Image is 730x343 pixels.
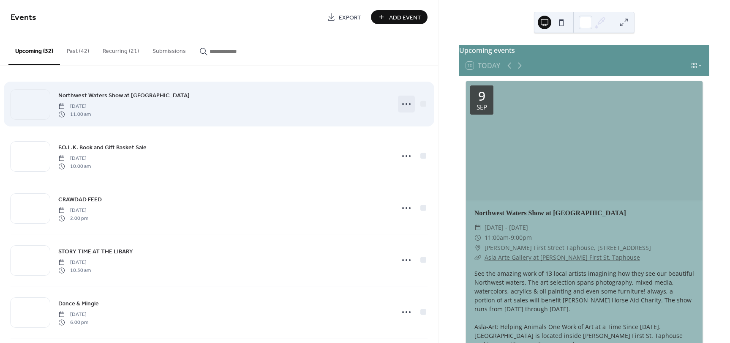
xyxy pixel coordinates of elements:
a: Northwest Waters Show at [GEOGRAPHIC_DATA] [474,209,626,217]
span: Dance & Mingle [58,299,99,308]
span: [DATE] [58,259,91,266]
button: Submissions [146,34,193,64]
span: [DATE] [58,155,91,162]
a: Asla Arte Gallery at [PERSON_NAME] First St. Taphouse [485,253,640,261]
span: [DATE] [58,103,91,110]
span: Add Event [389,13,421,22]
span: 11:00 am [58,110,91,118]
span: [DATE] - [DATE] [485,222,528,233]
div: ​ [474,252,481,263]
div: Sep [477,104,487,110]
span: F.O.L.K. Book and Gift Basket Sale [58,143,147,152]
span: 2:00 pm [58,214,88,222]
span: STORY TIME AT THE LIBARY [58,247,133,256]
a: Northwest Waters Show at [GEOGRAPHIC_DATA] [58,91,190,100]
span: [DATE] [58,207,88,214]
div: ​ [474,233,481,243]
a: STORY TIME AT THE LIBARY [58,247,133,256]
div: ​ [474,243,481,253]
div: Upcoming events [459,45,709,55]
span: 10:30 am [58,266,91,274]
span: CRAWDAD FEED [58,195,102,204]
span: [DATE] [58,311,88,318]
button: Upcoming (32) [8,34,60,65]
span: 9:00pm [511,233,532,243]
span: 10:00 am [58,162,91,170]
span: [PERSON_NAME] First Street Taphouse, [STREET_ADDRESS] [485,243,651,253]
span: 11:00am [485,233,509,243]
span: Events [11,9,36,26]
span: 6:00 pm [58,318,88,326]
a: CRAWDAD FEED [58,195,102,204]
a: Dance & Mingle [58,299,99,308]
span: - [509,233,511,243]
button: Add Event [371,10,428,24]
button: Recurring (21) [96,34,146,64]
a: Export [321,10,368,24]
div: 9 [478,90,485,102]
div: ​ [474,222,481,233]
span: Northwest Waters Show at [GEOGRAPHIC_DATA] [58,91,190,100]
a: F.O.L.K. Book and Gift Basket Sale [58,143,147,152]
button: Past (42) [60,34,96,64]
span: Export [339,13,361,22]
